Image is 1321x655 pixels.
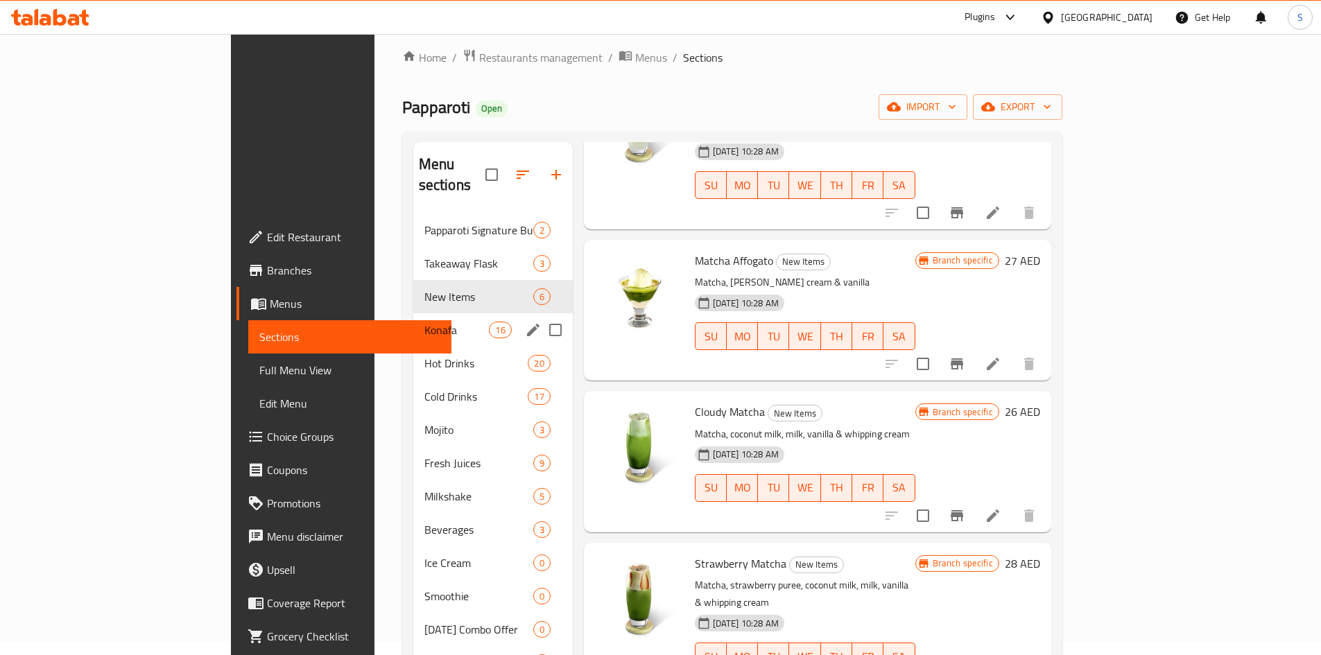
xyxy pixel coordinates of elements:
span: 6 [534,290,550,304]
span: Fresh Juices [424,455,533,471]
button: TH [821,171,852,199]
span: export [984,98,1051,116]
span: Konafa [424,322,490,338]
span: MO [732,326,752,347]
button: TU [758,171,789,199]
li: / [673,49,677,66]
span: Milkshake [424,488,533,505]
span: Matcha Affogato [695,250,773,271]
span: Select to update [908,501,938,530]
button: MO [727,322,758,350]
div: items [533,421,551,438]
span: FR [858,478,878,498]
span: TH [827,175,847,195]
h6: 26 AED [1005,402,1040,421]
span: SA [889,175,909,195]
div: items [533,588,551,604]
a: Edit menu item [985,204,1001,221]
div: Beverages3 [413,513,573,546]
div: Mojito3 [413,413,573,446]
div: items [528,388,550,405]
button: Branch-specific-item [940,196,974,229]
a: Menus [619,49,667,67]
button: delete [1012,196,1046,229]
a: Branches [236,254,451,287]
span: Strawberry Matcha [695,553,786,574]
span: MO [732,175,752,195]
button: Branch-specific-item [940,499,974,532]
button: SU [695,171,727,199]
button: MO [727,171,758,199]
button: edit [523,320,544,340]
div: Fresh Juices9 [413,446,573,480]
div: Konafa16edit [413,313,573,347]
div: Plugins [965,9,995,26]
span: 0 [534,557,550,570]
span: TU [763,326,784,347]
a: Sections [248,320,451,353]
span: Select all sections [477,160,506,189]
button: FR [852,322,883,350]
a: Menu disclaimer [236,520,451,553]
div: items [489,322,511,338]
span: 3 [534,423,550,437]
a: Home [402,49,447,66]
button: SA [883,474,915,502]
span: S [1297,10,1303,25]
a: Promotions [236,487,451,520]
a: Upsell [236,553,451,586]
span: Select to update [908,349,938,378]
div: Ramadan Combo Offer [424,621,533,638]
span: Sort sections [506,158,539,191]
button: WE [789,322,820,350]
div: Hot Drinks20 [413,347,573,380]
img: Cloudy Matcha [595,402,684,491]
span: Sections [683,49,723,66]
span: SU [701,478,721,498]
span: 0 [534,623,550,636]
span: New Items [768,405,822,421]
div: Ice Cream0 [413,546,573,579]
span: [DATE] Combo Offer [424,621,533,638]
div: Milkshake5 [413,480,573,513]
span: Ice Cream [424,554,533,571]
button: Add section [539,158,573,191]
span: 2 [534,224,550,237]
span: [DATE] 10:28 AM [707,617,784,630]
button: TU [758,474,789,502]
span: Open [476,103,508,114]
button: export [973,94,1062,120]
a: Menus [236,287,451,320]
div: New Items [768,405,822,421]
div: items [533,621,551,638]
span: Menus [635,49,667,66]
div: New Items [776,254,831,270]
img: Matcha Affogato [595,251,684,340]
span: Restaurants management [479,49,603,66]
span: Branch specific [927,405,999,419]
span: Coupons [267,462,440,478]
span: Sections [259,329,440,345]
span: 9 [534,457,550,470]
span: New Items [424,288,533,305]
span: Branch specific [927,557,999,570]
span: 17 [528,390,549,403]
span: [DATE] 10:28 AM [707,145,784,158]
button: TH [821,474,852,502]
button: Branch-specific-item [940,347,974,381]
span: MO [732,478,752,498]
button: TH [821,322,852,350]
a: Full Menu View [248,353,451,387]
span: TH [827,478,847,498]
p: Matcha, coconut milk, milk, vanilla & whipping cream [695,426,915,443]
span: TU [763,478,784,498]
span: Papparoti [402,91,470,123]
button: delete [1012,347,1046,381]
span: Choice Groups [267,428,440,445]
span: TU [763,175,784,195]
span: SA [889,326,909,347]
div: [DATE] Combo Offer0 [413,613,573,646]
span: FR [858,175,878,195]
span: Menu disclaimer [267,528,440,545]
